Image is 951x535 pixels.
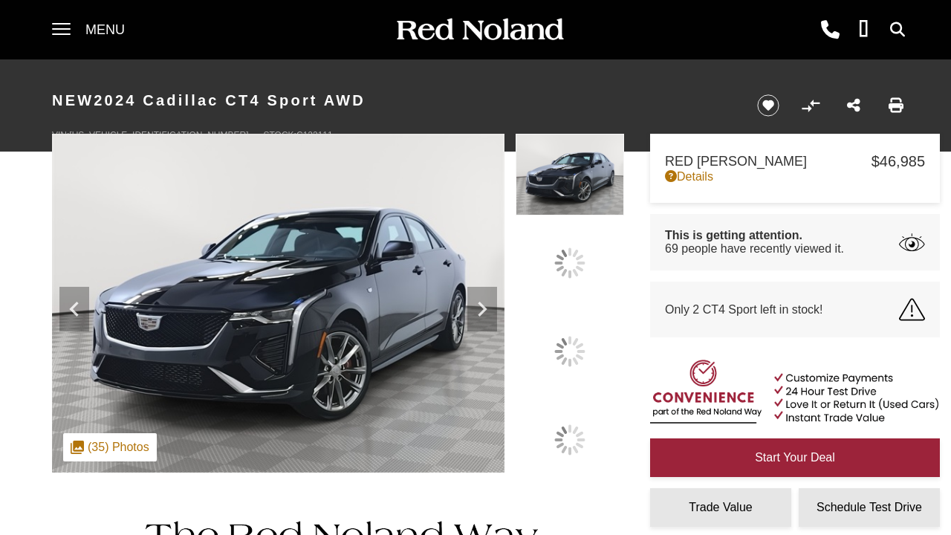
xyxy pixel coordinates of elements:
a: Print this New 2024 Cadillac CT4 Sport AWD [889,97,903,114]
span: Start Your Deal [755,451,835,464]
span: Red [PERSON_NAME] [665,154,872,169]
span: $46,985 [872,153,925,170]
span: Stock: [264,130,296,140]
button: Compare vehicle [799,94,822,117]
span: This is getting attention. [665,229,844,242]
h1: 2024 Cadillac CT4 Sport AWD [52,71,732,130]
a: Schedule Test Drive [799,488,940,527]
strong: New [52,92,94,108]
a: Share this New 2024 Cadillac CT4 Sport AWD [847,97,860,114]
img: New 2024 Black Cadillac Sport image 1 [516,134,624,215]
a: Details [665,170,925,184]
span: C122111 [296,130,333,140]
span: Only 2 CT4 Sport left in stock! [665,303,823,317]
a: Red [PERSON_NAME] $46,985 [665,153,925,170]
a: Start Your Deal [650,438,940,477]
img: Red Noland Auto Group [394,17,565,43]
img: New 2024 Black Cadillac Sport image 1 [52,134,504,473]
span: [US_VEHICLE_IDENTIFICATION_NUMBER] [69,130,248,140]
span: 69 people have recently viewed it. [665,242,844,256]
a: Trade Value [650,488,791,527]
button: Save vehicle [752,94,785,117]
span: VIN: [52,130,69,140]
span: Schedule Test Drive [817,501,922,513]
div: (35) Photos [63,433,157,461]
span: Trade Value [689,501,752,513]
